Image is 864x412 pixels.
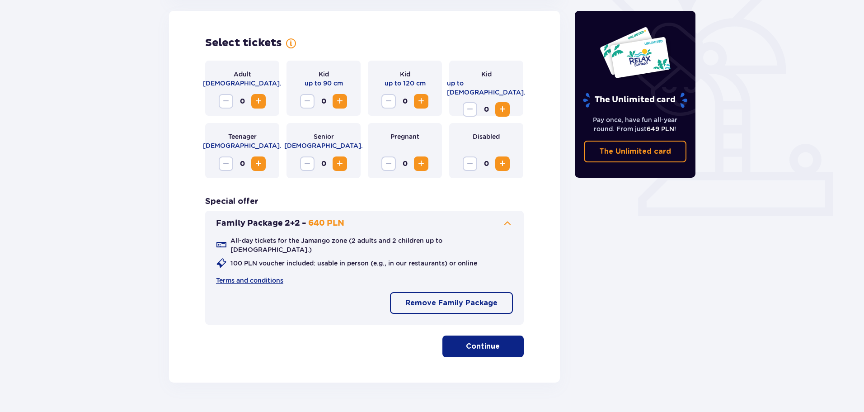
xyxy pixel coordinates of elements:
[495,102,510,117] button: Increase
[316,94,331,109] span: 0
[234,70,251,79] p: Adult
[447,79,526,97] p: up to [DEMOGRAPHIC_DATA].
[495,156,510,171] button: Increase
[235,156,249,171] span: 0
[205,196,258,207] p: Special offer
[333,156,347,171] button: Increase
[251,94,266,109] button: Increase
[466,341,500,351] p: Continue
[405,298,498,308] p: Remove Family Package
[385,79,426,88] p: up to 120 cm
[203,79,282,88] p: [DEMOGRAPHIC_DATA].
[203,141,282,150] p: [DEMOGRAPHIC_DATA].
[228,132,257,141] p: Teenager
[584,141,687,162] a: The Unlimited card
[442,336,524,357] button: Continue
[400,70,410,79] p: Kid
[333,94,347,109] button: Increase
[319,70,329,79] p: Kid
[251,156,266,171] button: Increase
[300,94,315,109] button: Decrease
[216,276,283,285] a: Terms and conditions
[398,156,412,171] span: 0
[414,94,428,109] button: Increase
[305,79,343,88] p: up to 90 cm
[463,102,477,117] button: Decrease
[316,156,331,171] span: 0
[230,236,513,254] p: All-day tickets for the Jamango zone (2 adults and 2 children up to [DEMOGRAPHIC_DATA].)
[647,125,674,133] span: 649 PLN
[300,156,315,171] button: Decrease
[219,94,233,109] button: Decrease
[479,156,493,171] span: 0
[216,218,513,229] button: Family Package 2+2 -640 PLN
[398,94,412,109] span: 0
[381,156,396,171] button: Decrease
[230,259,477,268] p: 100 PLN voucher included: usable in person (e.g., in our restaurants) or online
[599,147,671,156] p: The Unlimited card
[205,36,282,50] p: Select tickets
[219,156,233,171] button: Decrease
[314,132,334,141] p: Senior
[284,141,363,150] p: [DEMOGRAPHIC_DATA].
[584,115,687,133] p: Pay once, have fun all-year round. From just !
[414,156,428,171] button: Increase
[216,218,306,229] p: Family Package 2+2 -
[235,94,249,109] span: 0
[473,132,500,141] p: Disabled
[390,292,513,314] button: Remove Family Package
[308,218,344,229] p: 640 PLN
[479,102,493,117] span: 0
[582,92,688,108] p: The Unlimited card
[463,156,477,171] button: Decrease
[390,132,419,141] p: Pregnant
[381,94,396,109] button: Decrease
[481,70,492,79] p: Kid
